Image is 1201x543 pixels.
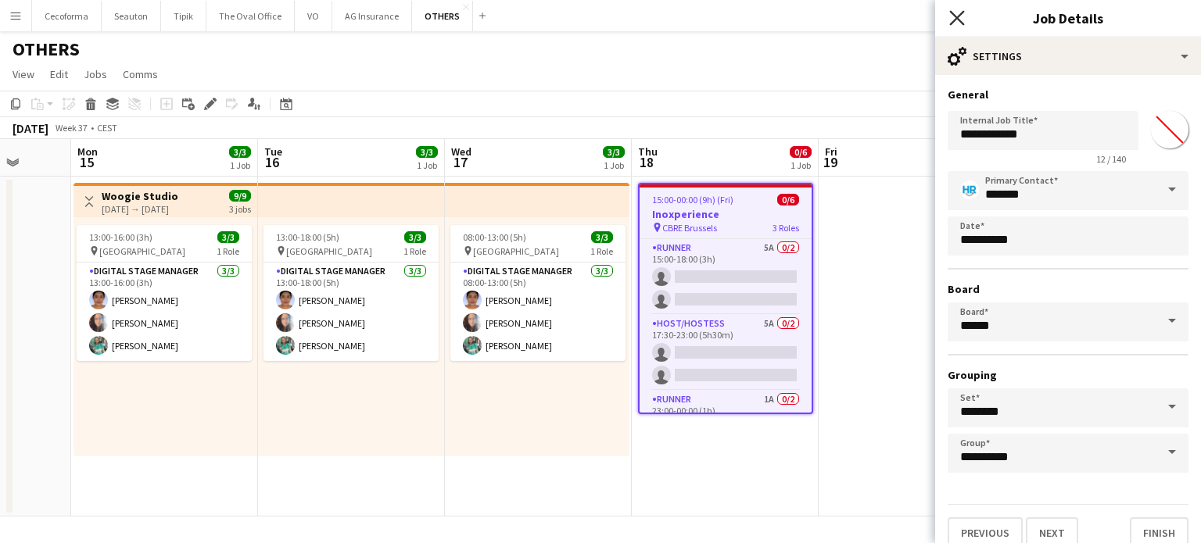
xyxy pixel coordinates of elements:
[332,1,412,31] button: AG Insurance
[102,203,178,215] div: [DATE] → [DATE]
[229,146,251,158] span: 3/3
[640,315,812,391] app-card-role: Host/Hostess5A0/217:30-23:00 (5h30m)
[229,190,251,202] span: 9/9
[262,153,282,171] span: 16
[935,8,1201,28] h3: Job Details
[286,245,372,257] span: [GEOGRAPHIC_DATA]
[935,38,1201,75] div: Settings
[13,38,80,61] h1: OTHERS
[77,145,98,159] span: Mon
[416,146,438,158] span: 3/3
[640,239,812,315] app-card-role: Runner5A0/215:00-18:00 (3h)
[791,159,811,171] div: 1 Job
[603,146,625,158] span: 3/3
[217,245,239,257] span: 1 Role
[417,159,437,171] div: 1 Job
[264,145,282,159] span: Tue
[264,263,439,361] app-card-role: Digital Stage Manager3/313:00-18:00 (5h)[PERSON_NAME][PERSON_NAME][PERSON_NAME]
[161,1,206,31] button: Tipik
[84,67,107,81] span: Jobs
[450,225,626,361] app-job-card: 08:00-13:00 (5h)3/3 [GEOGRAPHIC_DATA]1 RoleDigital Stage Manager3/308:00-13:00 (5h)[PERSON_NAME][...
[75,153,98,171] span: 15
[449,153,471,171] span: 17
[13,67,34,81] span: View
[32,1,102,31] button: Cecoforma
[77,64,113,84] a: Jobs
[652,194,733,205] span: 15:00-00:00 (9h) (Fri)
[638,183,813,414] app-job-card: 15:00-00:00 (9h) (Fri)0/6Inoxperience CBRE Brussels3 RolesRunner5A0/215:00-18:00 (3h) Host/Hostes...
[638,145,658,159] span: Thu
[451,145,471,159] span: Wed
[6,64,41,84] a: View
[97,122,117,134] div: CEST
[117,64,164,84] a: Comms
[206,1,295,31] button: The Oval Office
[276,231,339,243] span: 13:00-18:00 (5h)
[264,225,439,361] app-job-card: 13:00-18:00 (5h)3/3 [GEOGRAPHIC_DATA]1 RoleDigital Stage Manager3/313:00-18:00 (5h)[PERSON_NAME][...
[825,145,837,159] span: Fri
[777,194,799,205] span: 0/6
[412,1,473,31] button: OTHERS
[1084,153,1138,165] span: 12 / 140
[948,368,1188,382] h3: Grouping
[403,245,426,257] span: 1 Role
[591,231,613,243] span: 3/3
[50,67,68,81] span: Edit
[450,263,626,361] app-card-role: Digital Stage Manager3/308:00-13:00 (5h)[PERSON_NAME][PERSON_NAME][PERSON_NAME]
[52,122,91,134] span: Week 37
[773,222,799,234] span: 3 Roles
[640,391,812,466] app-card-role: Runner1A0/223:00-00:00 (1h)
[217,231,239,243] span: 3/3
[790,146,812,158] span: 0/6
[948,88,1188,102] h3: General
[77,225,252,361] app-job-card: 13:00-16:00 (3h)3/3 [GEOGRAPHIC_DATA]1 RoleDigital Stage Manager3/313:00-16:00 (3h)[PERSON_NAME][...
[89,231,152,243] span: 13:00-16:00 (3h)
[948,282,1188,296] h3: Board
[77,263,252,361] app-card-role: Digital Stage Manager3/313:00-16:00 (3h)[PERSON_NAME][PERSON_NAME][PERSON_NAME]
[604,159,624,171] div: 1 Job
[463,231,526,243] span: 08:00-13:00 (5h)
[102,189,178,203] h3: Woogie Studio
[590,245,613,257] span: 1 Role
[102,1,161,31] button: Seauton
[662,222,717,234] span: CBRE Brussels
[823,153,837,171] span: 19
[295,1,332,31] button: VO
[44,64,74,84] a: Edit
[473,245,559,257] span: [GEOGRAPHIC_DATA]
[123,67,158,81] span: Comms
[230,159,250,171] div: 1 Job
[13,120,48,136] div: [DATE]
[636,153,658,171] span: 18
[404,231,426,243] span: 3/3
[229,202,251,215] div: 3 jobs
[99,245,185,257] span: [GEOGRAPHIC_DATA]
[640,207,812,221] h3: Inoxperience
